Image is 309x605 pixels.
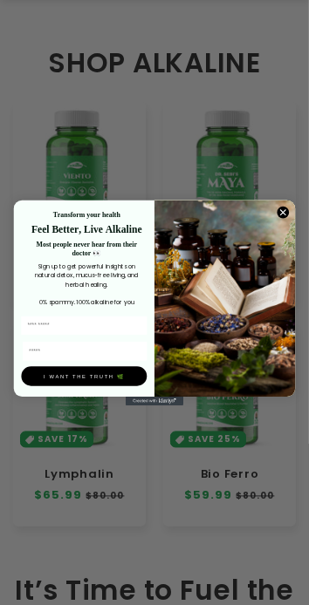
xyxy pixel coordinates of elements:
[277,206,289,218] button: Close dialog
[154,200,295,396] img: 4a4a186a-b914-4224-87c7-990d8ecc9bca.jpeg
[26,262,147,289] p: Sign up to get powerful insights on natural detox, mucus-free living, and herbal healing.
[26,297,147,306] p: 0% spammy. 100% alkaline for you
[31,224,142,235] strong: Feel Better, Live Alkaline
[126,397,183,405] a: Created with Klaviyo - opens in a new tab
[53,211,120,219] strong: Transform your health
[21,316,147,335] input: First Name
[23,342,147,360] input: Email
[37,241,137,256] strong: Most people never hear from their doctor 👀
[21,366,147,385] button: I WANT THE TRUTH 🌿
